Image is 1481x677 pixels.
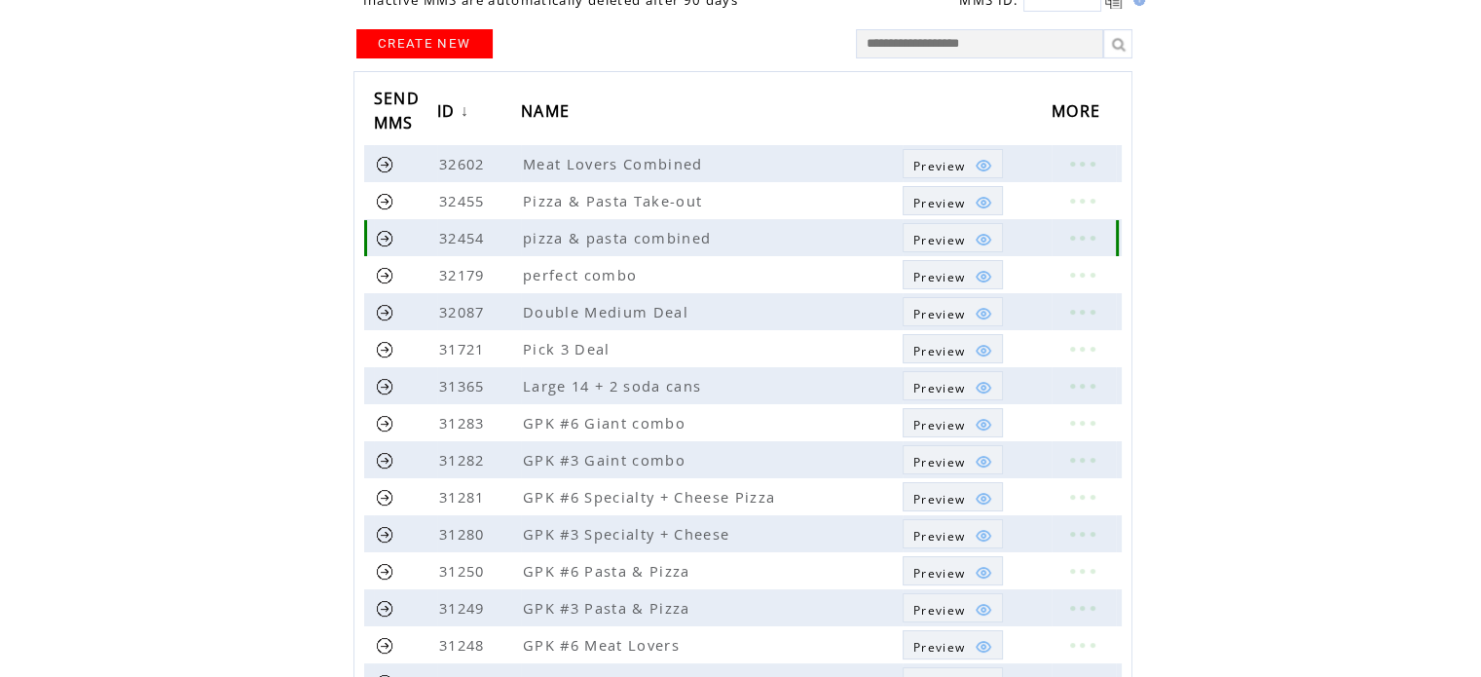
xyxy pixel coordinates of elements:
[975,638,992,656] img: eye.png
[523,339,615,358] span: Pick 3 Deal
[356,29,493,58] a: CREATE NEW
[913,454,965,470] span: Show MMS preview
[439,302,490,321] span: 32087
[439,265,490,284] span: 32179
[523,154,708,173] span: Meat Lovers Combined
[913,195,965,211] span: Show MMS preview
[903,371,1003,400] a: Preview
[903,556,1003,585] a: Preview
[523,635,685,655] span: GPK #6 Meat Lovers
[913,380,965,396] span: Show MMS preview
[523,561,695,581] span: GPK #6 Pasta & Pizza
[523,524,734,544] span: GPK #3 Specialty + Cheese
[903,408,1003,437] a: Preview
[521,95,574,132] span: NAME
[903,186,1003,215] a: Preview
[523,228,716,247] span: pizza & pasta combined
[975,305,992,322] img: eye.png
[521,94,579,131] a: NAME
[439,413,490,433] span: 31283
[903,149,1003,178] a: Preview
[913,565,965,582] span: Show MMS preview
[523,598,695,618] span: GPK #3 Pasta & Pizza
[374,83,420,143] span: SEND MMS
[913,306,965,322] span: Show MMS preview
[975,416,992,433] img: eye.png
[439,228,490,247] span: 32454
[903,297,1003,326] a: Preview
[903,519,1003,548] a: Preview
[523,376,706,395] span: Large 14 + 2 soda cans
[439,191,490,210] span: 32455
[975,268,992,285] img: eye.png
[913,417,965,433] span: Show MMS preview
[439,339,490,358] span: 31721
[903,593,1003,622] a: Preview
[913,269,965,285] span: Show MMS preview
[523,265,642,284] span: perfect combo
[523,487,780,507] span: GPK #6 Specialty + Cheese Pizza
[523,191,707,210] span: Pizza & Pasta Take-out
[975,601,992,619] img: eye.png
[975,194,992,211] img: eye.png
[913,158,965,174] span: Show MMS preview
[523,302,693,321] span: Double Medium Deal
[913,528,965,545] span: Show MMS preview
[975,342,992,359] img: eye.png
[913,639,965,656] span: Show MMS preview
[903,630,1003,659] a: Preview
[437,95,461,132] span: ID
[439,487,490,507] span: 31281
[903,482,1003,511] a: Preview
[439,598,490,618] span: 31249
[439,154,490,173] span: 32602
[975,527,992,545] img: eye.png
[1052,95,1105,132] span: MORE
[523,450,690,470] span: GPK #3 Gaint combo
[975,157,992,174] img: eye.png
[975,379,992,396] img: eye.png
[439,524,490,544] span: 31280
[975,564,992,582] img: eye.png
[523,413,690,433] span: GPK #6 Giant combo
[913,232,965,248] span: Show MMS preview
[439,635,490,655] span: 31248
[903,445,1003,474] a: Preview
[439,376,490,395] span: 31365
[913,602,965,619] span: Show MMS preview
[913,491,965,508] span: Show MMS preview
[903,223,1003,252] a: Preview
[903,260,1003,289] a: Preview
[913,343,965,359] span: Show MMS preview
[439,561,490,581] span: 31250
[975,231,992,248] img: eye.png
[975,453,992,470] img: eye.png
[437,94,474,131] a: ID↓
[903,334,1003,363] a: Preview
[975,490,992,508] img: eye.png
[439,450,490,470] span: 31282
